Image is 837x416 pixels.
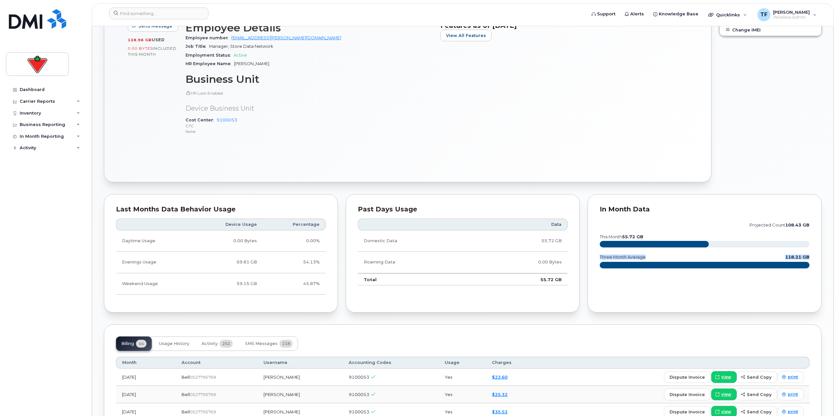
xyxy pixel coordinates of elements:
[116,252,326,273] tr: Weekdays from 6:00pm to 8:00am
[630,11,644,17] span: Alerts
[190,375,216,380] span: 0527795769
[753,8,821,21] div: Tyler Federowich
[190,409,216,414] span: 0527795769
[599,234,643,239] text: this month
[721,374,731,380] span: view
[176,357,257,369] th: Account
[185,104,433,113] p: Device Business Unit
[185,22,433,34] h3: Employee Details
[193,219,263,230] th: Device Usage
[128,46,153,51] span: 0.00 Bytes
[659,11,698,17] span: Knowledge Base
[476,273,568,286] td: 55.72 GB
[234,53,247,58] span: Active
[182,409,190,414] span: Bell
[116,273,326,295] tr: Friday from 6:00pm to Monday 8:00am
[716,12,740,17] span: Quicklinks
[185,53,234,58] span: Employment Status
[670,374,705,380] span: dispute invoice
[492,409,508,414] a: $35.52
[220,340,233,348] span: 252
[721,409,731,415] span: view
[778,389,804,400] a: print
[128,38,152,42] span: 128.96 GB
[704,8,751,21] div: Quicklinks
[263,273,326,295] td: 45.87%
[778,371,804,383] a: print
[185,35,231,40] span: Employee number
[622,234,643,239] tspan: 55.72 GB
[358,230,476,252] td: Domestic Data
[116,369,176,386] td: [DATE]
[116,230,193,252] td: Daytime Usage
[258,357,343,369] th: Username
[358,273,476,286] td: Total
[185,44,209,49] span: Job Title
[193,273,263,295] td: 59.15 GB
[202,341,218,346] span: Activity
[182,374,190,380] span: Bell
[587,8,620,21] a: Support
[711,389,737,400] a: view
[664,389,710,400] button: dispute invoice
[747,409,771,415] span: send copy
[737,389,777,400] button: send copy
[116,386,176,403] td: [DATE]
[446,32,486,39] span: View All Features
[439,357,486,369] th: Usage
[440,29,492,41] button: View All Features
[245,341,278,346] span: SMS Messages
[747,391,771,398] span: send copy
[343,357,439,369] th: Accounting Codes
[349,392,369,397] span: 9100053
[773,9,810,15] span: [PERSON_NAME]
[185,90,433,96] p: HR Lock Enabled
[258,386,343,403] td: [PERSON_NAME]
[185,118,217,122] span: Cost Center
[785,223,809,227] tspan: 108.43 GB
[116,206,326,213] div: Last Months Data Behavior Usage
[231,35,341,40] a: [EMAIL_ADDRESS][PERSON_NAME][DOMAIN_NAME]
[788,374,798,380] span: print
[116,357,176,369] th: Month
[234,61,269,66] span: [PERSON_NAME]
[349,409,369,414] span: 9100053
[711,371,737,383] a: view
[263,219,326,230] th: Percentage
[785,255,809,260] text: 118.21 GB
[649,8,703,21] a: Knowledge Base
[209,44,273,49] span: Manager, Store Data Network
[263,252,326,273] td: 54.13%
[185,73,433,85] h3: Business Unit
[476,219,568,230] th: Data
[128,46,177,57] span: included this month
[193,230,263,252] td: 0.00 Bytes
[358,252,476,273] td: Roaming Data
[670,409,705,415] span: dispute invoice
[492,374,508,380] a: $22.60
[116,252,193,273] td: Evenings Usage
[258,369,343,386] td: [PERSON_NAME]
[116,273,193,295] td: Weekend Usage
[486,357,542,369] th: Charges
[185,129,433,134] p: None
[263,230,326,252] td: 0.00%
[193,252,263,273] td: 69.81 GB
[159,341,189,346] span: Usage History
[737,371,777,383] button: send copy
[788,409,798,415] span: print
[185,123,433,129] p: CTC
[109,8,208,19] input: Find something...
[670,391,705,398] span: dispute invoice
[720,24,821,36] button: Change IMEI
[217,118,237,122] a: 9100053
[439,386,486,403] td: Yes
[152,37,165,42] span: used
[439,369,486,386] td: Yes
[476,252,568,273] td: 0.00 Bytes
[349,374,369,380] span: 9100053
[760,11,768,19] span: TF
[185,61,234,66] span: HR Employee Name
[358,206,568,213] div: Past Days Usage
[773,15,810,20] span: Wireless Admin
